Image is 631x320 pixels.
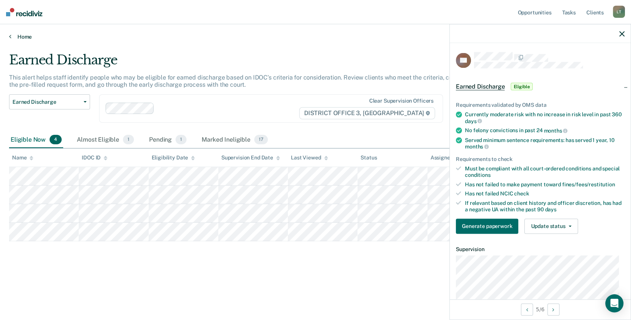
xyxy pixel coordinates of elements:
div: Earned DischargeEligible [450,75,631,99]
p: This alert helps staff identify people who may be eligible for earned discharge based on IDOC’s c... [9,74,472,88]
span: DISTRICT OFFICE 3, [GEOGRAPHIC_DATA] [299,107,435,119]
span: Earned Discharge [456,83,505,91]
div: Has not failed to make payment toward [465,181,625,187]
button: Previous Opportunity [521,303,533,315]
a: Navigate to form link [456,219,521,234]
div: Eligible Now [9,132,63,148]
span: months [465,144,489,150]
div: Eligibility Date [152,155,195,161]
div: 5 / 6 [450,299,631,319]
div: Supervision End Date [221,155,280,161]
div: Status [361,155,377,161]
div: No felony convictions in past 24 [465,127,625,134]
a: Home [9,33,622,40]
div: IDOC ID [82,155,107,161]
div: Requirements to check [456,156,625,162]
div: Last Viewed [291,155,328,161]
span: 4 [50,135,62,145]
div: Currently moderate risk with no increase in risk level in past 360 [465,111,625,124]
div: Requirements validated by OMS data [456,102,625,108]
div: Earned Discharge [9,52,482,74]
div: Served minimum sentence requirements: has served 1 year, 10 [465,137,625,150]
span: Eligible [511,83,532,91]
span: 1 [176,135,187,145]
div: Almost Eligible [75,132,135,148]
div: Pending [148,132,188,148]
span: days [465,118,482,124]
button: Generate paperwork [456,219,518,234]
div: Name [12,155,33,161]
button: Update status [524,219,578,234]
div: Assigned to [431,155,466,161]
button: Next Opportunity [547,303,560,315]
img: Recidiviz [6,8,42,16]
div: Clear supervision officers [369,98,434,104]
span: conditions [465,172,491,178]
div: If relevant based on client history and officer discretion, has had a negative UA within the past 90 [465,200,625,213]
span: check [514,190,529,197]
span: 1 [123,135,134,145]
span: days [545,206,556,212]
div: Must be compliant with all court-ordered conditions and special [465,165,625,178]
div: Marked Ineligible [200,132,269,148]
div: L T [613,6,625,18]
dt: Supervision [456,246,625,252]
span: fines/fees/restitution [562,181,615,187]
span: months [544,128,567,134]
span: Earned Discharge [12,99,81,105]
div: Open Intercom Messenger [605,294,623,312]
span: 17 [254,135,268,145]
div: Has not failed NCIC [465,190,625,197]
